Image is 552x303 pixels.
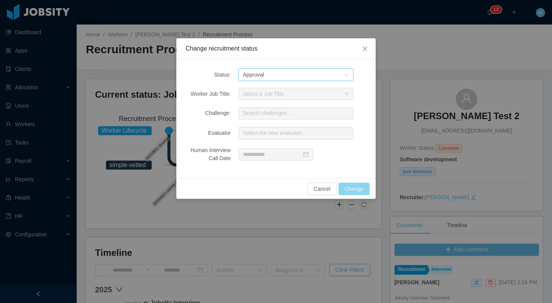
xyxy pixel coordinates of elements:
[186,71,231,79] div: Status:
[243,69,264,80] div: Approval
[344,72,349,78] i: icon: down
[307,183,337,195] button: Cancel
[186,129,231,137] div: Evaluator
[354,38,376,60] button: Close
[303,152,309,157] i: icon: calendar
[186,90,231,98] div: Worker Job Title:
[362,46,368,52] i: icon: close
[344,92,349,97] i: icon: down
[338,183,370,195] button: Change
[186,109,231,117] div: Challenge:
[186,44,366,53] div: Change recruitment status
[243,90,340,98] div: Select a Job Title
[186,146,231,162] div: Human Interview Call Date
